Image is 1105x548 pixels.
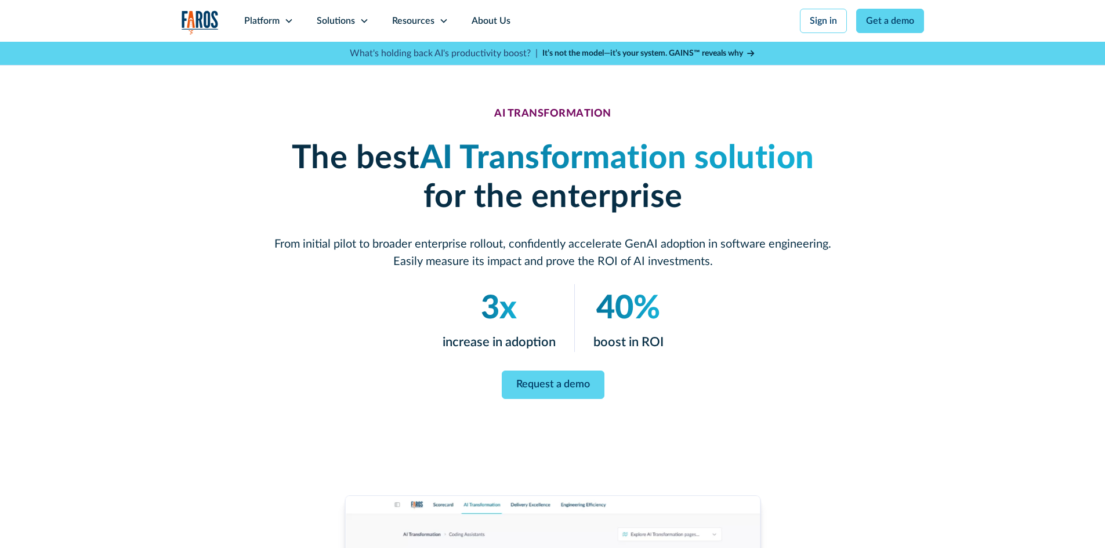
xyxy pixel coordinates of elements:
[501,371,604,399] a: Request a demo
[494,108,611,121] div: AI TRANSFORMATION
[392,14,434,28] div: Resources
[542,49,743,57] strong: It’s not the model—it’s your system. GAINS™ reveals why
[481,292,517,325] em: 3x
[317,14,355,28] div: Solutions
[856,9,924,33] a: Get a demo
[593,333,663,352] p: boost in ROI
[419,142,814,175] em: AI Transformation solution
[274,235,831,270] p: From initial pilot to broader enterprise rollout, confidently accelerate GenAI adoption in softwa...
[182,10,219,34] a: home
[800,9,847,33] a: Sign in
[350,46,538,60] p: What's holding back AI's productivity boost? |
[423,181,682,213] strong: for the enterprise
[182,10,219,34] img: Logo of the analytics and reporting company Faros.
[542,48,756,60] a: It’s not the model—it’s your system. GAINS™ reveals why
[291,142,419,175] strong: The best
[596,292,660,325] em: 40%
[442,333,555,352] p: increase in adoption
[244,14,280,28] div: Platform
